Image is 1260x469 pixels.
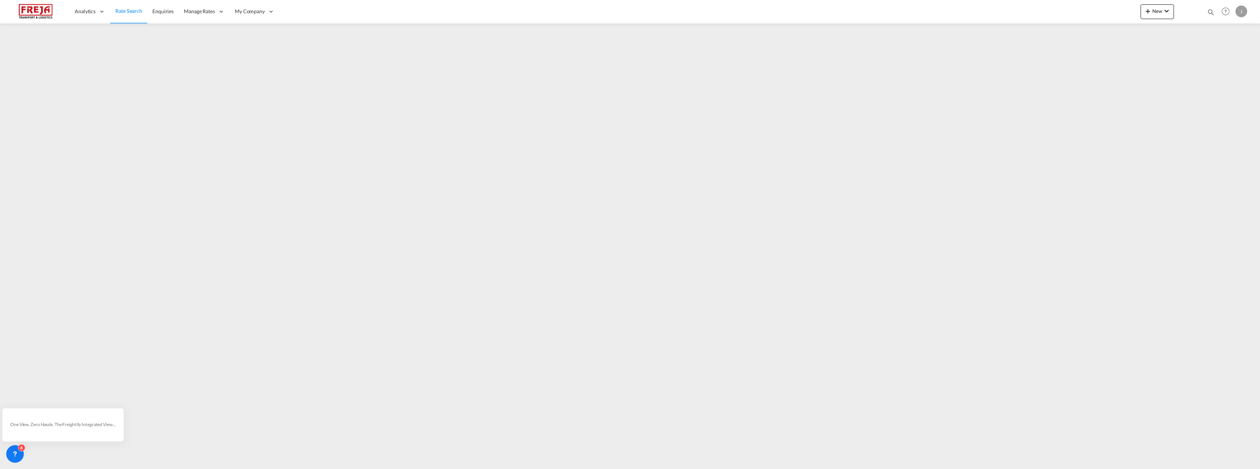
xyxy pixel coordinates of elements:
button: icon-plus 400-fgNewicon-chevron-down [1141,4,1174,19]
md-icon: icon-magnify [1207,8,1215,16]
span: Manage Rates [184,8,215,15]
div: J [1235,6,1247,17]
span: My Company [235,8,265,15]
img: 586607c025bf11f083711d99603023e7.png [11,3,60,20]
md-icon: icon-chevron-down [1162,7,1171,15]
span: Rate Search [115,8,142,14]
span: Enquiries [152,8,174,14]
span: New [1144,8,1171,14]
span: Analytics [75,8,96,15]
div: Help [1219,5,1235,18]
md-icon: icon-plus 400-fg [1144,7,1152,15]
iframe: Chat [5,430,31,458]
span: Help [1219,5,1232,18]
div: icon-magnify [1207,8,1215,19]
